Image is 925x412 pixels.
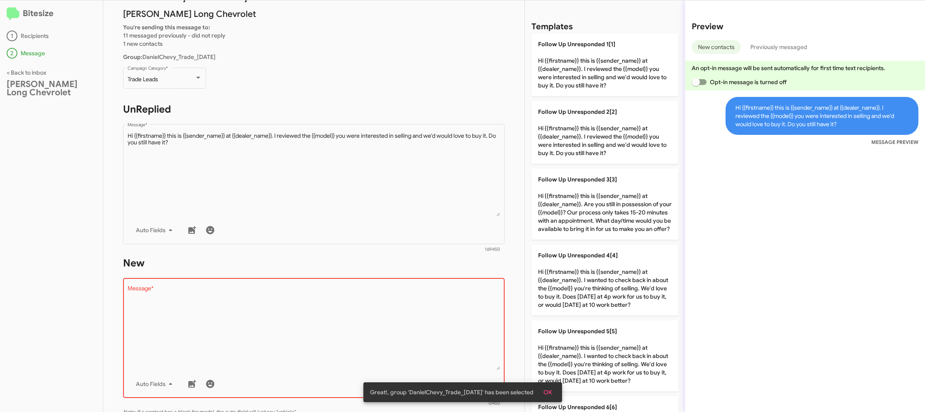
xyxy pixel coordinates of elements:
button: Previously messaged [744,40,814,54]
button: New contacts [692,40,741,54]
span: Great!, group 'DanielChevy_Trade_[DATE]' has been selected [370,388,534,396]
span: Follow Up Unresponded 2[2] [538,108,617,115]
span: DanielChevy_Trade_[DATE] [123,53,216,61]
h2: Preview [692,20,918,33]
span: Auto Fields [136,223,176,238]
h2: Bitesize [7,7,96,21]
p: Hi {{firstname}} this is {{sender_name}} at {{dealer_name}}. I reviewed the {{model}} you were in... [531,101,678,164]
span: OK [543,385,552,400]
span: 11 messaged previously - did not reply [123,32,225,39]
p: Hi {{firstname}} this is {{sender_name}} at {{dealer_name}}. I reviewed the {{model}} you were in... [531,33,678,96]
span: Hi {{firstname}} this is {{sender_name}} at {{dealer_name}}. I reviewed the {{model}} you were in... [726,97,918,135]
h1: New [123,257,505,270]
div: 1 [7,31,17,41]
div: [PERSON_NAME] Long Chevrolet [7,80,96,97]
img: logo-minimal.svg [7,7,19,21]
span: Opt-in message is turned off [710,77,787,87]
span: Auto Fields [136,377,176,391]
p: An opt-in message will be sent automatically for first time text recipients. [692,64,918,72]
span: Follow Up Unresponded 1[1] [538,40,615,48]
span: Follow Up Unresponded 5[5] [538,327,617,335]
p: Hi {{firstname}} this is {{sender_name}} at {{dealer_name}}. I wanted to check back in about the ... [531,320,678,391]
button: Auto Fields [129,377,182,391]
b: Group: [123,53,142,61]
div: 2 [7,48,17,59]
a: < Back to inbox [7,69,46,76]
button: OK [537,385,559,400]
h2: Templates [531,20,573,33]
span: Follow Up Unresponded 6[6] [538,403,617,411]
button: Auto Fields [129,223,182,238]
mat-hint: 169/450 [485,247,500,252]
h1: UnReplied [123,103,505,116]
div: Message [7,48,96,59]
span: 1 new contacts [123,40,163,47]
div: Recipients [7,31,96,41]
span: Trade Leads [128,75,158,83]
span: New contacts [698,40,735,54]
span: Follow Up Unresponded 4[4] [538,252,618,259]
b: You're sending this message to: [123,24,210,31]
p: Hi {{firstname}} this is {{sender_name}} at {{dealer_name}}. I wanted to check back in about the ... [531,245,678,315]
span: Previously messaged [750,40,807,54]
small: MESSAGE PREVIEW [871,138,918,146]
span: Follow Up Unresponded 3[3] [538,176,617,183]
p: Hi {{firstname}} this is {{sender_name}} at {{dealer_name}}. Are you still in possession of your ... [531,169,678,240]
p: [PERSON_NAME] Long Chevrolet [123,10,505,18]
